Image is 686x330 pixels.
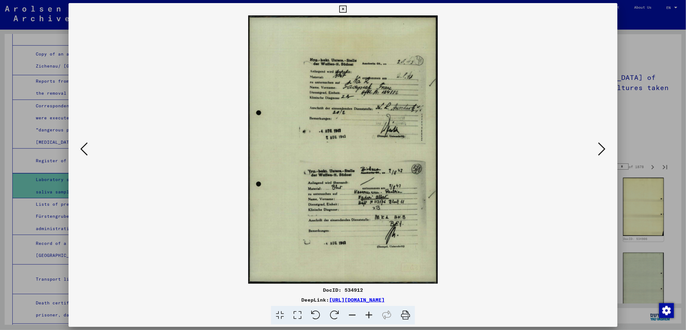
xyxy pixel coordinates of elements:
a: [URL][DOMAIN_NAME] [329,297,385,303]
img: Change consent [659,303,674,318]
div: DocID: 534912 [69,286,617,294]
div: DeepLink: [69,296,617,303]
img: 001.jpg [90,15,596,284]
